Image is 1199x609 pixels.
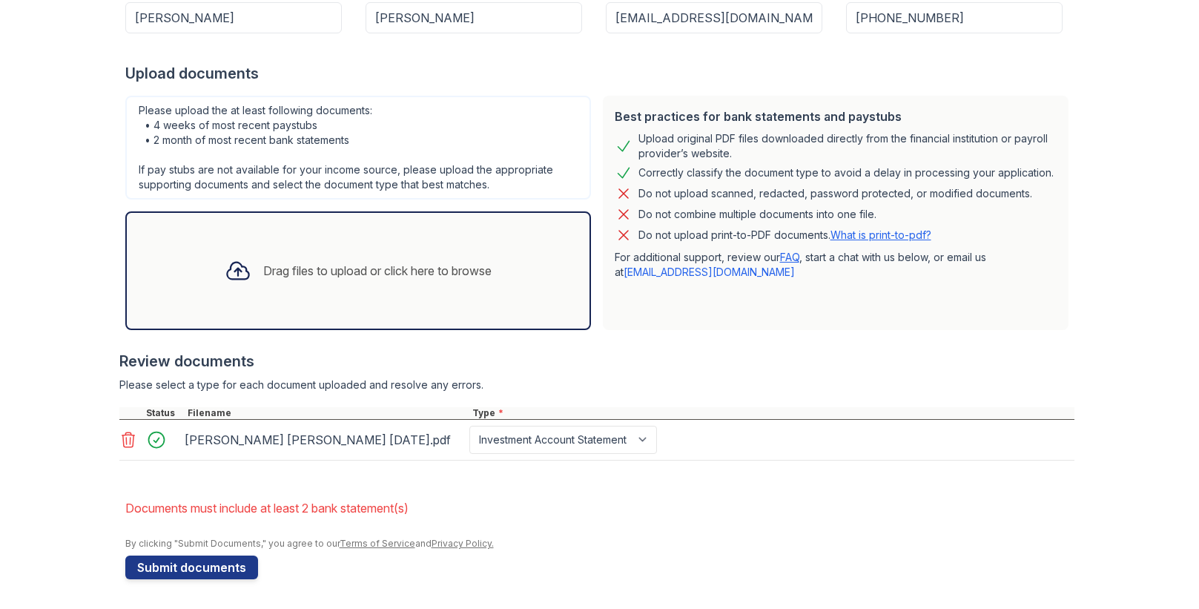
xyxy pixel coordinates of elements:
[615,250,1057,280] p: For additional support, review our , start a chat with us below, or email us at
[125,493,1074,523] li: Documents must include at least 2 bank statement(s)
[638,164,1054,182] div: Correctly classify the document type to avoid a delay in processing your application.
[638,205,876,223] div: Do not combine multiple documents into one file.
[185,428,463,452] div: [PERSON_NAME] [PERSON_NAME] [DATE].pdf
[780,251,799,263] a: FAQ
[638,131,1057,161] div: Upload original PDF files downloaded directly from the financial institution or payroll provider’...
[125,63,1074,84] div: Upload documents
[125,538,1074,550] div: By clicking "Submit Documents," you agree to our and
[638,185,1032,203] div: Do not upload scanned, redacted, password protected, or modified documents.
[340,538,415,549] a: Terms of Service
[185,407,469,419] div: Filename
[469,407,1074,419] div: Type
[125,556,258,579] button: Submit documents
[263,262,492,280] div: Drag files to upload or click here to browse
[638,228,931,243] p: Do not upload print-to-PDF documents.
[432,538,494,549] a: Privacy Policy.
[119,351,1074,372] div: Review documents
[125,96,591,200] div: Please upload the at least following documents: • 4 weeks of most recent paystubs • 2 month of mo...
[830,228,931,241] a: What is print-to-pdf?
[143,407,185,419] div: Status
[615,108,1057,125] div: Best practices for bank statements and paystubs
[624,266,795,278] a: [EMAIL_ADDRESS][DOMAIN_NAME]
[119,378,1074,392] div: Please select a type for each document uploaded and resolve any errors.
